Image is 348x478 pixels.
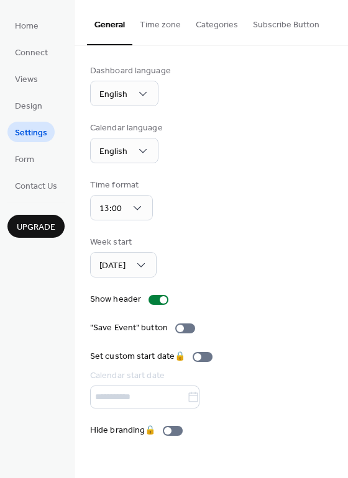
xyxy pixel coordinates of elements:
span: English [99,86,127,103]
span: [DATE] [99,258,126,274]
a: Form [7,148,42,169]
a: Home [7,15,46,35]
span: English [99,143,127,160]
div: Calendar language [90,122,163,135]
a: Settings [7,122,55,142]
span: Design [15,100,42,113]
span: Form [15,153,34,166]
span: Views [15,73,38,86]
div: Dashboard language [90,65,171,78]
div: "Save Event" button [90,322,168,335]
a: Design [7,95,50,115]
button: Upgrade [7,215,65,238]
a: Connect [7,42,55,62]
div: Time format [90,179,150,192]
span: Connect [15,47,48,60]
span: Settings [15,127,47,140]
a: Views [7,68,45,89]
span: Upgrade [17,221,55,234]
a: Contact Us [7,175,65,196]
div: Show header [90,293,141,306]
span: 13:00 [99,201,122,217]
div: Week start [90,236,154,249]
span: Home [15,20,39,33]
span: Contact Us [15,180,57,193]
